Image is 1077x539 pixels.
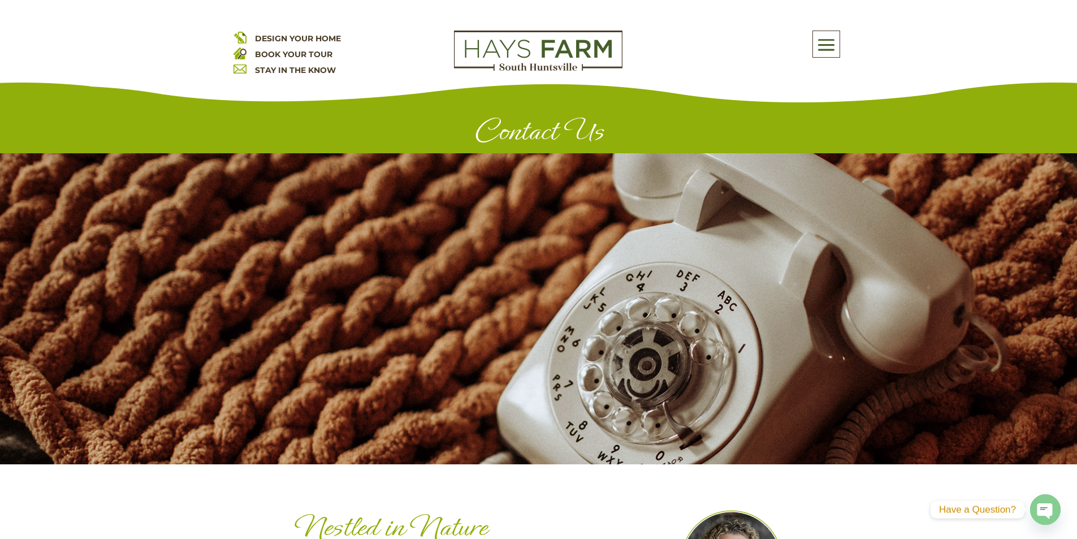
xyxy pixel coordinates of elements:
a: BOOK YOUR TOUR [255,49,332,59]
a: hays farm homes huntsville development [454,63,622,74]
img: Logo [454,31,622,71]
img: book your home tour [233,46,246,59]
h1: Contact Us [233,114,844,153]
a: STAY IN THE KNOW [255,65,336,75]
